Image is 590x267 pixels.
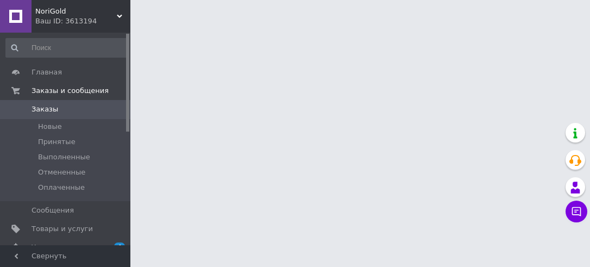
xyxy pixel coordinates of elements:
[35,16,130,26] div: Ваш ID: 3613194
[32,86,109,96] span: Заказы и сообщения
[114,243,125,252] span: 4
[5,38,128,58] input: Поиск
[32,67,62,77] span: Главная
[566,201,587,222] button: Чат с покупателем
[38,167,85,177] span: Отмененные
[38,152,90,162] span: Выполненные
[38,122,62,132] span: Новые
[35,7,117,16] span: NoriGold
[38,137,76,147] span: Принятые
[32,206,74,215] span: Сообщения
[38,183,85,193] span: Оплаченные
[32,104,58,114] span: Заказы
[32,243,81,252] span: Уведомления
[32,224,93,234] span: Товары и услуги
